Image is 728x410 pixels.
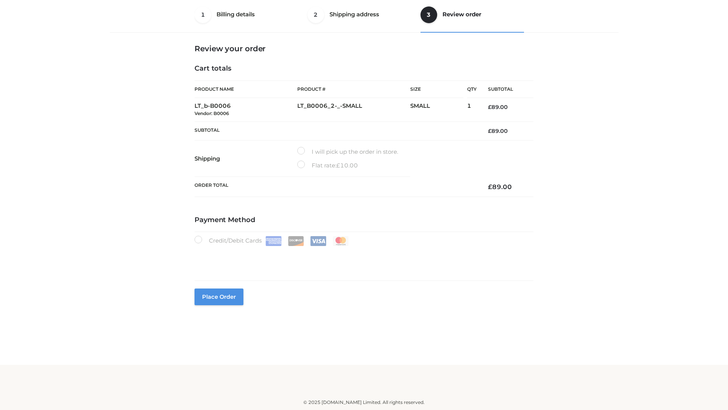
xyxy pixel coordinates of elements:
[467,80,477,98] th: Qty
[336,162,358,169] bdi: 10.00
[195,121,477,140] th: Subtotal
[195,98,297,122] td: LT_b-B0006
[297,147,398,157] label: I will pick up the order in store.
[310,236,326,246] img: Visa
[488,128,491,134] span: £
[195,216,533,224] h4: Payment Method
[113,399,615,406] div: © 2025 [DOMAIN_NAME] Limited. All rights reserved.
[297,161,358,170] label: Flat rate:
[488,104,508,110] bdi: 89.00
[265,236,282,246] img: Amex
[467,98,477,122] td: 1
[488,183,492,191] span: £
[410,98,467,122] td: SMALL
[297,80,410,98] th: Product #
[195,80,297,98] th: Product Name
[193,244,532,272] iframe: Secure payment input frame
[288,236,304,246] img: Discover
[333,236,349,246] img: Mastercard
[195,110,229,116] small: Vendor: B0006
[477,81,533,98] th: Subtotal
[410,81,463,98] th: Size
[195,177,477,197] th: Order Total
[195,140,297,177] th: Shipping
[488,128,508,134] bdi: 89.00
[488,104,491,110] span: £
[336,162,340,169] span: £
[195,236,350,246] label: Credit/Debit Cards
[297,98,410,122] td: LT_B0006_2-_-SMALL
[195,65,533,73] h4: Cart totals
[195,289,243,305] button: Place order
[488,183,512,191] bdi: 89.00
[195,44,533,53] h3: Review your order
